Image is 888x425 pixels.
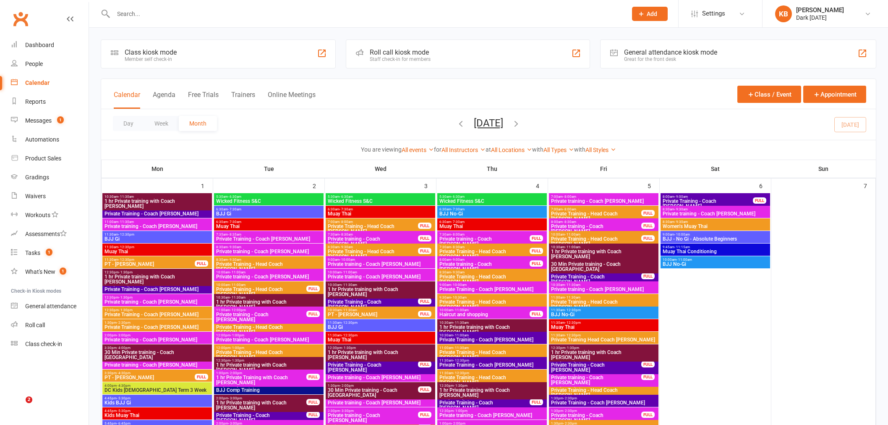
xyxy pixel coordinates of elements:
span: - 8:30am [451,245,465,249]
div: FULL [418,223,431,229]
span: Muay Thai [551,325,657,330]
div: Reports [25,98,46,105]
span: - 11:00am [453,308,469,312]
th: Fri [548,160,660,178]
span: Private training - Coach [PERSON_NAME] [551,287,657,292]
span: - 1:30pm [119,308,133,312]
span: - 1:30pm [342,346,356,350]
span: - 12:30pm [565,321,581,325]
span: - 4:00pm [117,346,131,350]
span: Private training - Coach [PERSON_NAME] [104,299,210,304]
span: 1 [57,116,64,123]
div: 6 [759,178,771,192]
a: Class kiosk mode [11,335,89,354]
span: Muay Thai [216,224,322,229]
span: 10:30am [439,321,545,325]
span: - 9:30am [451,270,465,274]
div: Waivers [25,193,46,199]
span: Settings [702,4,725,23]
span: 11:00am [439,346,545,350]
span: - 2:30pm [117,321,131,325]
th: Tue [213,160,325,178]
span: - 3:00pm [117,333,131,337]
span: BJJ No-Gi [551,312,657,317]
span: 8:30am [662,207,768,211]
span: Private training - Coach [PERSON_NAME] [216,274,322,279]
div: Dashboard [25,42,54,48]
div: Calendar [25,79,50,86]
a: Messages 1 [11,111,89,130]
span: - 11:30am [342,283,357,287]
span: Private Training - Head Coach [PERSON_NAME] [327,249,418,259]
span: Private Training - Head Coach [PERSON_NAME] [216,262,322,272]
a: Tasks 1 [11,244,89,262]
span: 1 hr Private training with Coach [PERSON_NAME] [104,274,210,284]
div: FULL [418,235,431,241]
div: [PERSON_NAME] [796,6,844,14]
span: 12:30pm [551,346,657,350]
span: Muay Thai Conditioning [662,249,768,254]
input: Search... [111,8,621,20]
span: 6:30am [216,207,322,211]
button: Month [179,116,217,131]
span: BJJ Gi [104,236,210,241]
span: Private training - Coach [PERSON_NAME] [327,236,418,247]
span: - 12:00pm [230,308,246,312]
iframe: Intercom live chat [8,396,29,417]
div: KB [775,5,792,22]
a: People [11,55,89,73]
span: - 11:00am [676,258,692,262]
span: - 9:30am [228,258,241,262]
span: Private training - Coach [PERSON_NAME] [551,199,657,204]
span: 10:30am [439,333,545,337]
div: Roll call kiosk mode [370,48,431,56]
span: - 6:30am [340,195,353,199]
span: Private Training Head Coach [PERSON_NAME] [551,337,657,342]
button: Appointment [803,86,866,103]
div: 7 [864,178,875,192]
span: 10:00am [439,308,530,312]
span: - 8:00am [340,220,353,224]
span: 10:30am [104,195,210,199]
span: PT - [PERSON_NAME] [104,262,195,267]
strong: with [532,146,543,153]
span: 9:00am [662,233,768,236]
span: BJJ Gi [327,325,434,330]
div: FULL [418,298,431,304]
span: 11:30am [551,333,657,337]
span: - 11:00am [565,233,580,236]
span: 12:30pm [104,270,210,274]
span: - 12:30pm [342,321,358,325]
span: 2 [26,396,32,403]
span: 9:00am [439,283,545,287]
span: - 12:30pm [565,308,581,312]
th: Sat [660,160,771,178]
div: FULL [641,235,655,241]
span: Private Training - Head Coach [PERSON_NAME] [439,249,530,259]
span: 8:30am [662,220,768,224]
span: Women's Muay Thai [662,224,768,229]
a: All Instructors [441,147,486,153]
span: - 7:30am [340,207,353,211]
div: What's New [25,268,55,275]
a: Product Sales [11,149,89,168]
a: Dashboard [11,36,89,55]
span: Private Training - Head Coach [PERSON_NAME] [327,224,418,234]
div: FULL [530,260,543,267]
span: Muay Thai [327,211,434,216]
span: - 8:00am [563,207,576,211]
th: Mon [102,160,213,178]
span: 7:00am [551,207,642,211]
span: 8:30am [439,270,545,274]
span: 7:00am [327,220,418,224]
span: - 10:30am [451,296,467,299]
div: FULL [418,248,431,254]
span: - 10:00am [451,283,467,287]
span: 11:00am [104,220,210,224]
a: All Locations [491,147,532,153]
a: Assessments [11,225,89,244]
span: Private training - Coach [PERSON_NAME] [327,262,434,267]
div: Gradings [25,174,49,181]
span: - 8:00am [563,195,576,199]
th: Wed [325,160,436,178]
